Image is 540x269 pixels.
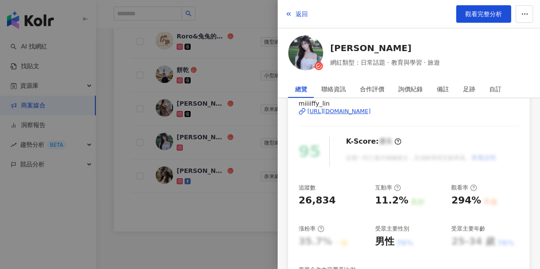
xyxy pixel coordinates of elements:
[451,225,485,233] div: 受眾主要年齡
[330,42,440,54] a: [PERSON_NAME]
[296,10,308,17] span: 返回
[295,80,307,98] div: 總覽
[451,184,477,192] div: 觀看率
[288,35,323,73] a: KOL Avatar
[375,225,409,233] div: 受眾主要性別
[456,5,511,23] a: 觀看完整分析
[398,80,423,98] div: 詢價紀錄
[299,225,324,233] div: 漲粉率
[451,194,481,207] div: 294%
[299,194,336,207] div: 26,834
[375,194,408,207] div: 11.2%
[346,137,401,146] div: K-Score :
[299,99,519,108] span: miiiiffy_lin
[360,80,384,98] div: 合作評價
[307,107,371,115] div: [URL][DOMAIN_NAME]
[489,80,502,98] div: 自訂
[465,10,502,17] span: 觀看完整分析
[375,235,394,248] div: 男性
[321,80,346,98] div: 聯絡資訊
[437,80,449,98] div: 備註
[299,107,519,115] a: [URL][DOMAIN_NAME]
[299,184,316,192] div: 追蹤數
[463,80,475,98] div: 足跡
[285,5,308,23] button: 返回
[288,35,323,70] img: KOL Avatar
[375,184,401,192] div: 互動率
[330,58,440,67] span: 網紅類型：日常話題 · 教育與學習 · 旅遊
